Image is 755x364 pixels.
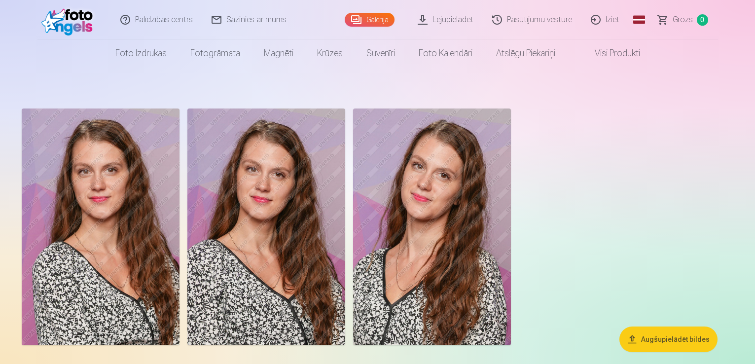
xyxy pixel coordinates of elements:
img: /fa1 [41,4,98,36]
a: Visi produkti [567,39,652,67]
a: Foto kalendāri [407,39,484,67]
button: Augšupielādēt bildes [619,327,718,352]
a: Magnēti [252,39,305,67]
span: 0 [697,14,708,26]
a: Fotogrāmata [179,39,252,67]
a: Suvenīri [355,39,407,67]
span: Grozs [673,14,693,26]
a: Atslēgu piekariņi [484,39,567,67]
a: Foto izdrukas [104,39,179,67]
a: Galerija [345,13,395,27]
a: Krūzes [305,39,355,67]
